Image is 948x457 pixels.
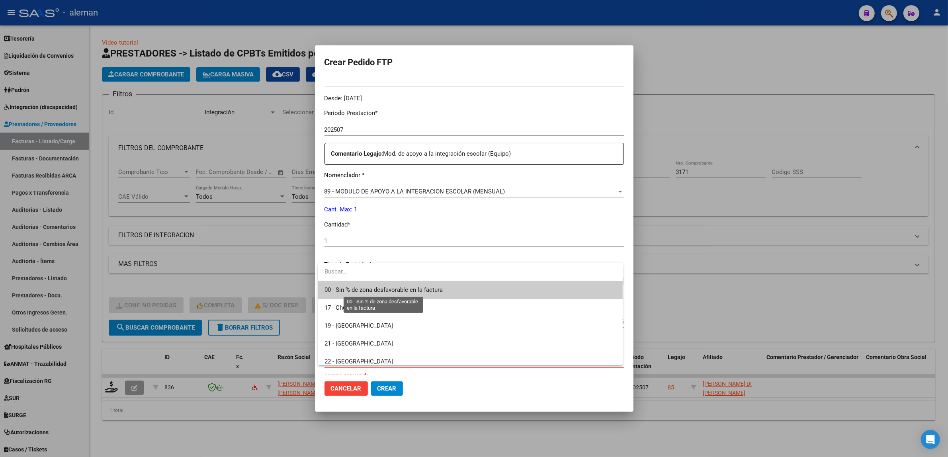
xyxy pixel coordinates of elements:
[324,304,354,311] span: 17 - Chubut
[318,263,616,281] input: dropdown search
[324,358,393,365] span: 22 - [GEOGRAPHIC_DATA]
[324,286,443,293] span: 00 - Sin % de zona desfavorable en la factura
[921,430,940,449] div: Open Intercom Messenger
[324,340,393,347] span: 21 - [GEOGRAPHIC_DATA]
[324,322,393,329] span: 19 - [GEOGRAPHIC_DATA]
